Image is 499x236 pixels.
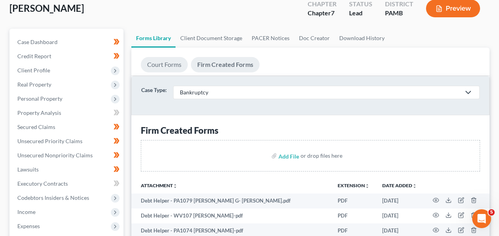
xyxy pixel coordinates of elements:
div: Firm Created Forms [141,125,480,136]
span: Secured Claims [17,124,55,130]
span: Unsecured Nonpriority Claims [17,152,93,159]
a: Forms Library [131,29,176,48]
span: Lawsuits [17,166,39,173]
a: Case Dashboard [11,35,123,49]
a: Extensionunfold_more [338,183,370,188]
span: Unsecured Priority Claims [17,138,82,144]
button: firmCaseType.title [458,212,464,218]
td: [DATE] [376,208,423,223]
a: Lawsuits [11,162,123,177]
span: [PERSON_NAME] [9,2,84,14]
a: Client Document Storage [176,29,247,48]
td: [DATE] [376,194,423,208]
a: Credit Report [11,49,123,63]
a: Firm Created Forms [191,57,260,72]
span: Codebtors Insiders & Notices [17,194,89,201]
a: Unsecured Nonpriority Claims [11,148,123,162]
span: Income [17,208,36,215]
a: Doc Creator [294,29,335,48]
a: PACER Notices [247,29,294,48]
span: Credit Report [17,53,51,59]
td: PDF [331,194,376,208]
span: Case Dashboard [17,39,58,45]
div: PAMB [385,9,413,18]
td: PDF [331,208,376,223]
span: Client Profile [17,67,50,74]
span: Expenses [17,223,40,229]
span: Real Property [17,81,51,88]
span: Personal Property [17,95,62,102]
span: Executory Contracts [17,180,68,187]
button: firmCaseType.title [458,227,464,233]
span: 5 [488,209,495,216]
a: Download History [335,29,389,48]
td: Debt Helper - PA1079 [PERSON_NAME] G- [PERSON_NAME].pdf [131,194,331,208]
label: Case Type: [141,86,167,99]
div: or drop files here [301,152,342,160]
iframe: Intercom live chat [472,209,491,228]
a: Property Analysis [11,106,123,120]
div: Bankruptcy [180,88,460,96]
a: Attachmentunfold_more [141,183,178,188]
i: unfold_more [173,184,178,188]
a: Date Addedunfold_more [382,183,417,188]
i: unfold_more [365,184,370,188]
a: Court Forms [141,57,188,72]
div: Chapter [308,9,336,18]
a: Unsecured Priority Claims [11,134,123,148]
div: Lead [349,9,372,18]
td: Debt Helper - WV107 [PERSON_NAME]-pdf [131,208,331,223]
a: Executory Contracts [11,177,123,191]
i: unfold_more [412,184,417,188]
span: Property Analysis [17,109,61,116]
span: 7 [331,9,335,17]
a: Secured Claims [11,120,123,134]
button: firmCaseType.title [458,197,464,203]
